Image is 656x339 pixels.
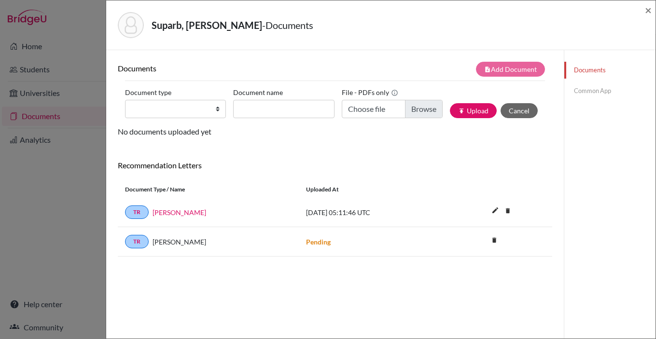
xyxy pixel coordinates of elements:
[342,85,398,100] label: File - PDFs only
[125,205,149,219] a: TR
[450,103,497,118] button: publishUpload
[152,19,262,31] strong: Suparb, [PERSON_NAME]
[501,103,538,118] button: Cancel
[487,233,502,247] i: delete
[564,62,656,79] a: Documents
[262,19,313,31] span: - Documents
[501,203,515,218] i: delete
[645,3,652,17] span: ×
[487,204,503,218] button: edit
[118,185,299,194] div: Document Type / Name
[458,108,465,114] i: publish
[487,234,502,247] a: delete
[564,82,656,99] a: Common App
[118,62,552,137] div: No documents uploaded yet
[501,205,515,218] a: delete
[484,66,491,73] i: note_add
[299,185,444,194] div: Uploaded at
[645,4,652,16] button: Close
[488,203,503,218] i: edit
[153,237,206,247] span: [PERSON_NAME]
[153,207,206,217] a: [PERSON_NAME]
[476,62,545,77] button: note_addAdd Document
[306,238,331,246] strong: Pending
[233,85,283,100] label: Document name
[306,208,370,217] span: [DATE] 05:11:46 UTC
[118,161,552,170] h6: Recommendation Letters
[125,85,171,100] label: Document type
[118,64,335,73] h6: Documents
[125,235,149,248] a: TR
